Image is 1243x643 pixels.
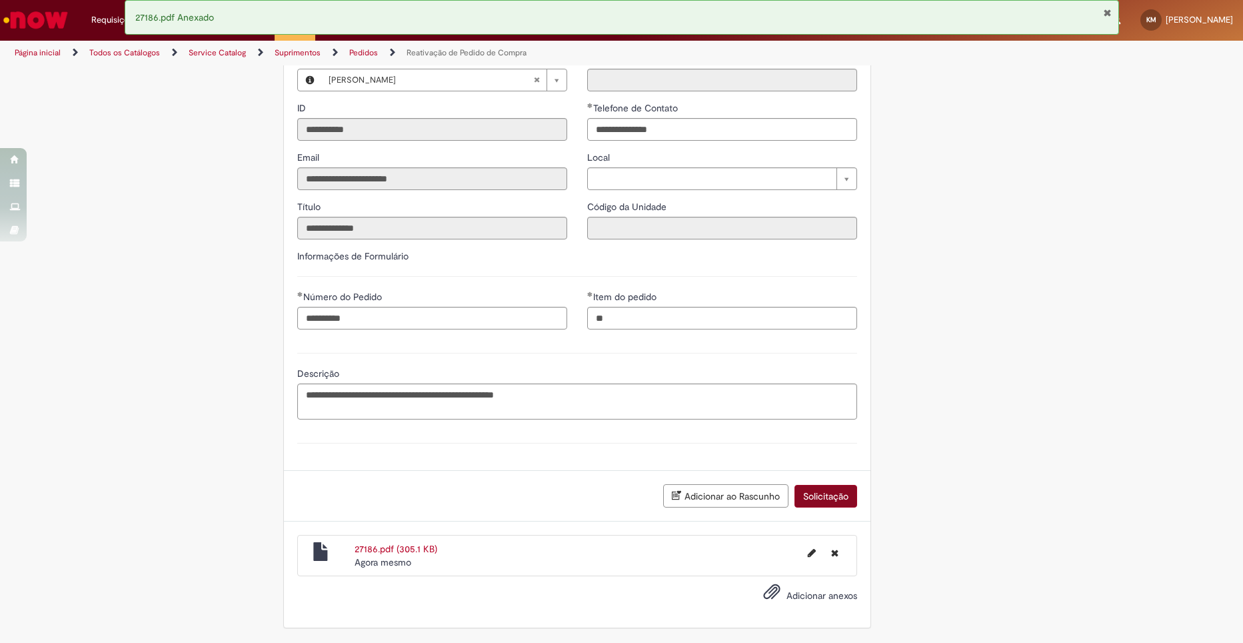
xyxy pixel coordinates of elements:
span: Item do pedido [593,291,659,303]
time: 01/10/2025 16:06:32 [355,556,411,568]
span: KM [1146,15,1156,24]
a: [PERSON_NAME]Limpar campo Favorecido [322,69,567,91]
span: Adicionar anexos [786,590,857,602]
span: Somente leitura - Título [297,201,323,213]
a: Pedidos [349,47,378,58]
a: Todos os Catálogos [89,47,160,58]
a: Suprimentos [275,47,321,58]
ul: Trilhas de página [10,41,818,65]
input: Telefone de Contato [587,118,857,141]
textarea: Descrição [297,384,857,420]
button: Adicionar ao Rascunho [663,484,788,508]
span: Obrigatório Preenchido [587,103,593,108]
span: [PERSON_NAME] [329,69,533,91]
input: Item do pedido [587,307,857,330]
span: Obrigatório Preenchido [297,291,303,297]
span: [PERSON_NAME] [1166,14,1233,25]
span: Descrição [297,368,342,380]
input: Título [297,217,567,239]
button: Solicitação [794,485,857,508]
span: Agora mesmo [355,556,411,568]
label: Somente leitura - Código da Unidade [587,200,669,213]
button: Favorecido, Visualizar este registro Karen Vargas Martins [298,69,322,91]
input: Número do Pedido [297,307,567,330]
span: Local [587,151,613,163]
img: ServiceNow [1,7,70,33]
a: Reativação de Pedido de Compra [407,47,527,58]
a: Página inicial [15,47,61,58]
abbr: Limpar campo Favorecido [527,69,547,91]
span: 27186.pdf Anexado [135,11,214,23]
span: Obrigatório Preenchido [587,291,593,297]
a: Limpar campo Local [587,167,857,190]
span: Somente leitura - Código da Unidade [587,201,669,213]
button: Fechar Notificação [1103,7,1112,18]
input: Email [297,167,567,190]
label: Somente leitura - Email [297,151,322,164]
input: ID [297,118,567,141]
label: Somente leitura - ID [297,101,309,115]
span: Somente leitura - Email [297,151,322,163]
a: 27186.pdf (305.1 KB) [355,543,437,555]
input: Departamento [587,69,857,91]
span: Somente leitura - ID [297,102,309,114]
button: Excluir 27186.pdf [823,542,846,564]
label: Informações de Formulário [297,250,409,262]
input: Código da Unidade [587,217,857,239]
span: Requisições [91,13,138,27]
button: Editar nome de arquivo 27186.pdf [800,542,824,564]
span: Número do Pedido [303,291,385,303]
span: Telefone de Contato [593,102,680,114]
label: Somente leitura - Título [297,200,323,213]
a: Service Catalog [189,47,246,58]
button: Adicionar anexos [760,580,784,610]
